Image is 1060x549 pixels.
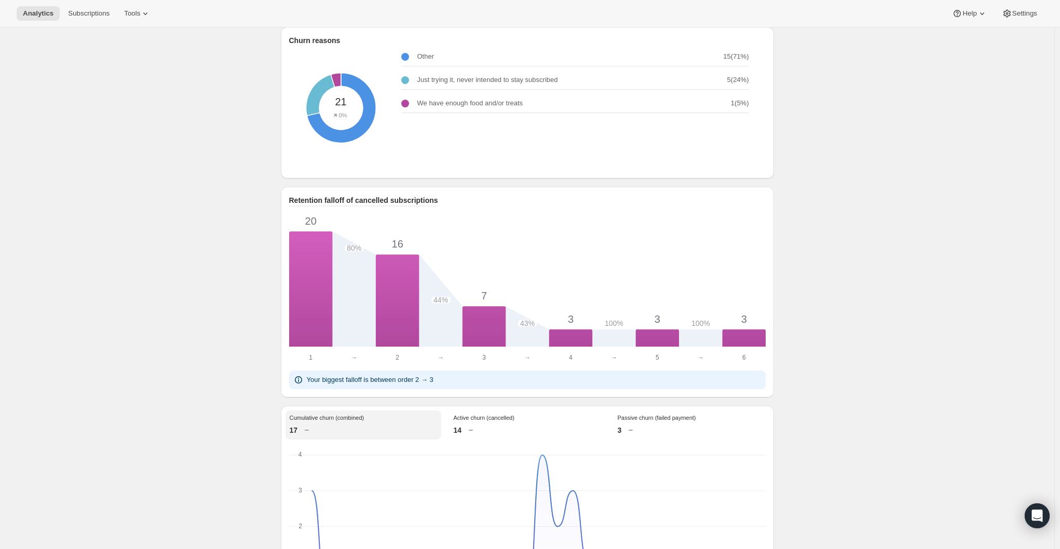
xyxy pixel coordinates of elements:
[618,415,765,421] p: Passive churn (failed payment)
[396,354,399,361] text: 2
[656,354,659,361] text: 5
[298,451,302,458] text: 4
[118,6,157,21] button: Tools
[290,425,298,435] p: 17
[610,354,617,361] text: →
[307,375,433,385] p: Your biggest falloff is between order 2 → 3
[524,354,531,361] text: →
[289,195,438,205] p: Retention falloff of cancelled subscriptions
[289,35,341,46] p: Churn reasons
[417,75,558,85] p: Just trying it, never intended to stay subscribed
[431,297,450,303] span: 44%
[618,425,622,435] p: 3
[309,354,312,361] text: 1
[946,6,993,21] button: Help
[602,320,625,326] span: 100%
[482,354,486,361] text: 3
[454,415,601,421] p: Active churn (cancelled)
[727,75,749,85] p: 5 ( 24 %)
[290,415,437,421] p: Cumulative churn (combined)
[389,241,405,247] span: 16
[17,6,60,21] button: Analytics
[345,245,363,251] span: 80%
[689,320,712,326] span: 100%
[417,98,523,108] p: We have enough food and/or treats
[298,487,302,494] text: 3
[518,320,536,326] span: 43%
[68,9,110,18] span: Subscriptions
[298,523,302,530] text: 2
[697,354,703,361] text: →
[417,51,434,62] p: Other
[438,354,444,361] text: →
[996,6,1043,21] button: Settings
[569,354,573,361] text: 4
[124,9,140,18] span: Tools
[62,6,116,21] button: Subscriptions
[565,316,575,322] span: 3
[1012,9,1037,18] span: Settings
[23,9,53,18] span: Analytics
[479,293,488,299] span: 7
[454,425,462,435] p: 14
[652,316,662,322] span: 3
[731,98,749,108] p: 1 ( 5 %)
[723,51,749,62] p: 15 ( 71 %)
[962,9,976,18] span: Help
[351,354,357,361] text: →
[303,218,318,224] span: 20
[742,354,745,361] text: 6
[739,316,749,322] span: 3
[1025,503,1050,528] div: Open Intercom Messenger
